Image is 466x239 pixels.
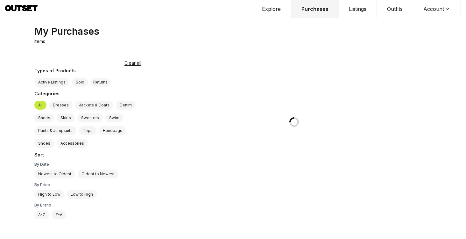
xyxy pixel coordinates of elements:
[34,126,76,135] label: Pants & Jumpsuits
[79,126,96,135] label: Tops
[49,101,73,110] label: Dresses
[57,139,88,148] label: Accessories
[57,113,75,122] label: Skirts
[99,126,126,135] label: Handbags
[116,101,136,110] label: Denim
[34,68,141,75] div: Types of Products
[34,25,99,37] div: My Purchases
[34,190,64,199] label: High to Low
[34,182,141,187] div: By Price
[75,101,113,110] label: Jackets & Coats
[34,152,141,159] div: Sort
[34,139,54,148] label: Shoes
[34,203,141,208] div: By Brand
[91,78,110,87] button: Returns
[67,190,97,199] label: Low to High
[34,162,141,167] div: By Date
[72,78,88,87] label: Sold
[34,210,49,219] label: A-Z
[105,113,123,122] label: Swim
[34,170,75,178] label: Newest to Oldest
[77,113,103,122] label: Sweaters
[34,38,45,45] p: items
[52,210,66,219] label: Z-A
[124,60,141,66] button: Clear all
[78,170,118,178] label: Oldest to Newest
[34,78,69,87] label: Active Listings
[34,91,141,98] div: Categories
[34,101,46,110] label: All
[34,113,54,122] label: Shorts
